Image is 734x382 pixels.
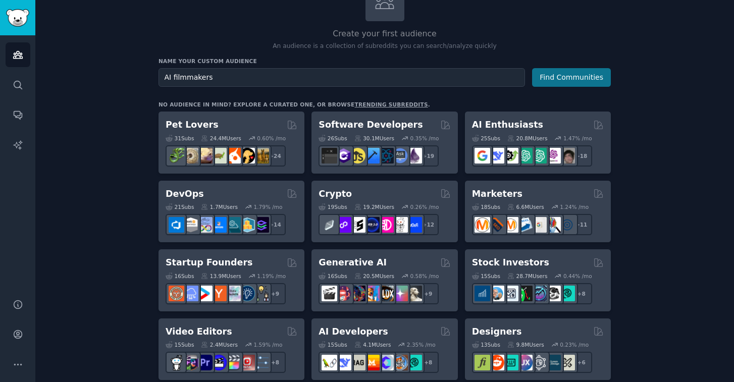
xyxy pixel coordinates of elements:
div: + 24 [265,145,286,167]
img: DevOpsLinks [211,217,227,233]
h2: Stock Investors [472,256,549,269]
div: 31 Sub s [166,135,194,142]
div: + 14 [265,214,286,235]
div: 0.23 % /mo [560,341,589,348]
img: dalle2 [336,286,351,301]
img: cockatiel [225,148,241,163]
img: turtle [211,148,227,163]
div: 18 Sub s [472,203,500,210]
div: + 11 [571,214,592,235]
div: 21 Sub s [166,203,194,210]
img: gopro [169,355,184,370]
img: Youtubevideo [239,355,255,370]
div: 25 Sub s [472,135,500,142]
img: leopardgeckos [197,148,213,163]
img: dogbreed [253,148,269,163]
img: PlatformEngineers [253,217,269,233]
img: swingtrading [545,286,561,301]
img: VideoEditors [211,355,227,370]
img: ValueInvesting [489,286,504,301]
img: Rag [350,355,365,370]
img: indiehackers [225,286,241,301]
img: PetAdvice [239,148,255,163]
div: 0.58 % /mo [410,272,439,280]
div: 0.44 % /mo [563,272,592,280]
img: MistralAI [364,355,380,370]
img: deepdream [350,286,365,301]
img: LangChain [322,355,337,370]
h3: Name your custom audience [159,58,611,65]
img: csharp [336,148,351,163]
div: 9.8M Users [507,341,544,348]
div: 15 Sub s [472,272,500,280]
h2: Create your first audience [159,28,611,40]
img: OpenAIDev [545,148,561,163]
div: + 9 [265,283,286,304]
div: 16 Sub s [166,272,194,280]
div: 0.60 % /mo [257,135,286,142]
img: content_marketing [475,217,490,233]
img: typography [475,355,490,370]
div: + 18 [571,145,592,167]
div: 16 Sub s [319,272,347,280]
img: FluxAI [378,286,394,301]
img: OnlineMarketing [559,217,575,233]
img: iOSProgramming [364,148,380,163]
div: 6.6M Users [507,203,544,210]
button: Find Communities [532,68,611,87]
h2: Crypto [319,188,352,200]
img: herpetology [169,148,184,163]
img: editors [183,355,198,370]
img: EntrepreneurRideAlong [169,286,184,301]
img: reactnative [378,148,394,163]
div: 20.8M Users [507,135,547,142]
img: AWS_Certified_Experts [183,217,198,233]
img: UXDesign [517,355,533,370]
img: ycombinator [211,286,227,301]
img: llmops [392,355,408,370]
h2: Pet Lovers [166,119,219,131]
img: Entrepreneurship [239,286,255,301]
img: CryptoNews [392,217,408,233]
div: No audience in mind? Explore a curated one, or browse . [159,101,430,108]
img: software [322,148,337,163]
div: 26 Sub s [319,135,347,142]
div: 15 Sub s [166,341,194,348]
a: trending subreddits [354,101,428,107]
img: starryai [392,286,408,301]
div: 19 Sub s [319,203,347,210]
h2: Designers [472,325,522,338]
div: + 8 [265,352,286,373]
div: 28.7M Users [507,272,547,280]
h2: Software Developers [319,119,423,131]
img: userexperience [531,355,547,370]
p: An audience is a collection of subreddits you can search/analyze quickly [159,42,611,51]
img: AskComputerScience [392,148,408,163]
img: ballpython [183,148,198,163]
img: bigseo [489,217,504,233]
div: 19.2M Users [354,203,394,210]
div: 13 Sub s [472,341,500,348]
img: Docker_DevOps [197,217,213,233]
div: 4.1M Users [354,341,391,348]
img: MarketingResearch [545,217,561,233]
h2: AI Enthusiasts [472,119,543,131]
div: 1.24 % /mo [560,203,589,210]
img: ArtificalIntelligence [559,148,575,163]
img: UX_Design [559,355,575,370]
div: 2.35 % /mo [407,341,436,348]
img: DeepSeek [489,148,504,163]
img: elixir [406,148,422,163]
img: dividends [475,286,490,301]
img: learndesign [545,355,561,370]
img: chatgpt_promptDesign [517,148,533,163]
img: SaaS [183,286,198,301]
img: AItoolsCatalog [503,148,518,163]
img: finalcutpro [225,355,241,370]
h2: Marketers [472,188,522,200]
img: Emailmarketing [517,217,533,233]
div: 30.1M Users [354,135,394,142]
div: 20.5M Users [354,272,394,280]
input: Pick a short name, like "Digital Marketers" or "Movie-Goers" [159,68,525,87]
img: StocksAndTrading [531,286,547,301]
